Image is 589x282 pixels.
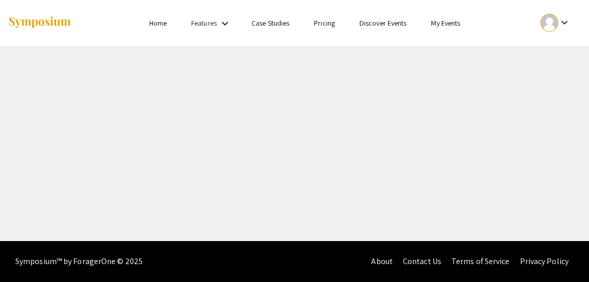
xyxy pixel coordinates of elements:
mat-icon: Expand Features list [219,17,231,30]
mat-icon: Expand account dropdown [558,16,571,29]
a: Pricing [314,18,335,28]
a: Discover Events [359,18,407,28]
div: Symposium™ by ForagerOne © 2025 [15,241,143,282]
a: Case Studies [252,18,289,28]
a: Contact Us [403,256,441,267]
a: Features [191,18,217,28]
a: Privacy Policy [520,256,569,267]
a: Home [149,18,167,28]
img: Symposium by ForagerOne [8,16,72,30]
a: About [371,256,393,267]
a: My Events [431,18,460,28]
a: Terms of Service [451,256,510,267]
button: Expand account dropdown [530,11,581,34]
